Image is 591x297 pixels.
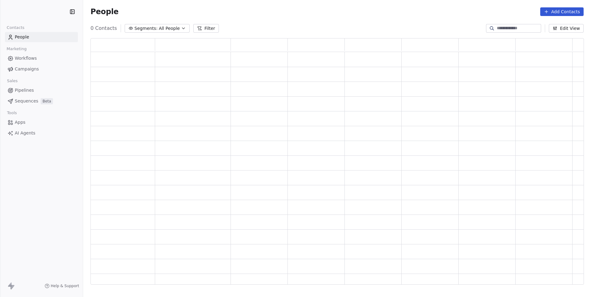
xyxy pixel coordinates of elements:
[5,53,78,63] a: Workflows
[159,25,180,32] span: All People
[15,66,39,72] span: Campaigns
[549,24,584,33] button: Edit View
[5,85,78,95] a: Pipelines
[135,25,158,32] span: Segments:
[15,55,37,62] span: Workflows
[5,96,78,106] a: SequencesBeta
[15,98,38,104] span: Sequences
[5,32,78,42] a: People
[4,23,27,32] span: Contacts
[4,76,20,86] span: Sales
[4,44,29,54] span: Marketing
[15,119,26,126] span: Apps
[15,87,34,94] span: Pipelines
[15,130,35,136] span: AI Agents
[193,24,219,33] button: Filter
[51,283,79,288] span: Help & Support
[4,108,19,118] span: Tools
[540,7,584,16] button: Add Contacts
[5,128,78,138] a: AI Agents
[90,25,117,32] span: 0 Contacts
[90,7,119,16] span: People
[5,117,78,127] a: Apps
[5,64,78,74] a: Campaigns
[41,98,53,104] span: Beta
[45,283,79,288] a: Help & Support
[15,34,29,40] span: People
